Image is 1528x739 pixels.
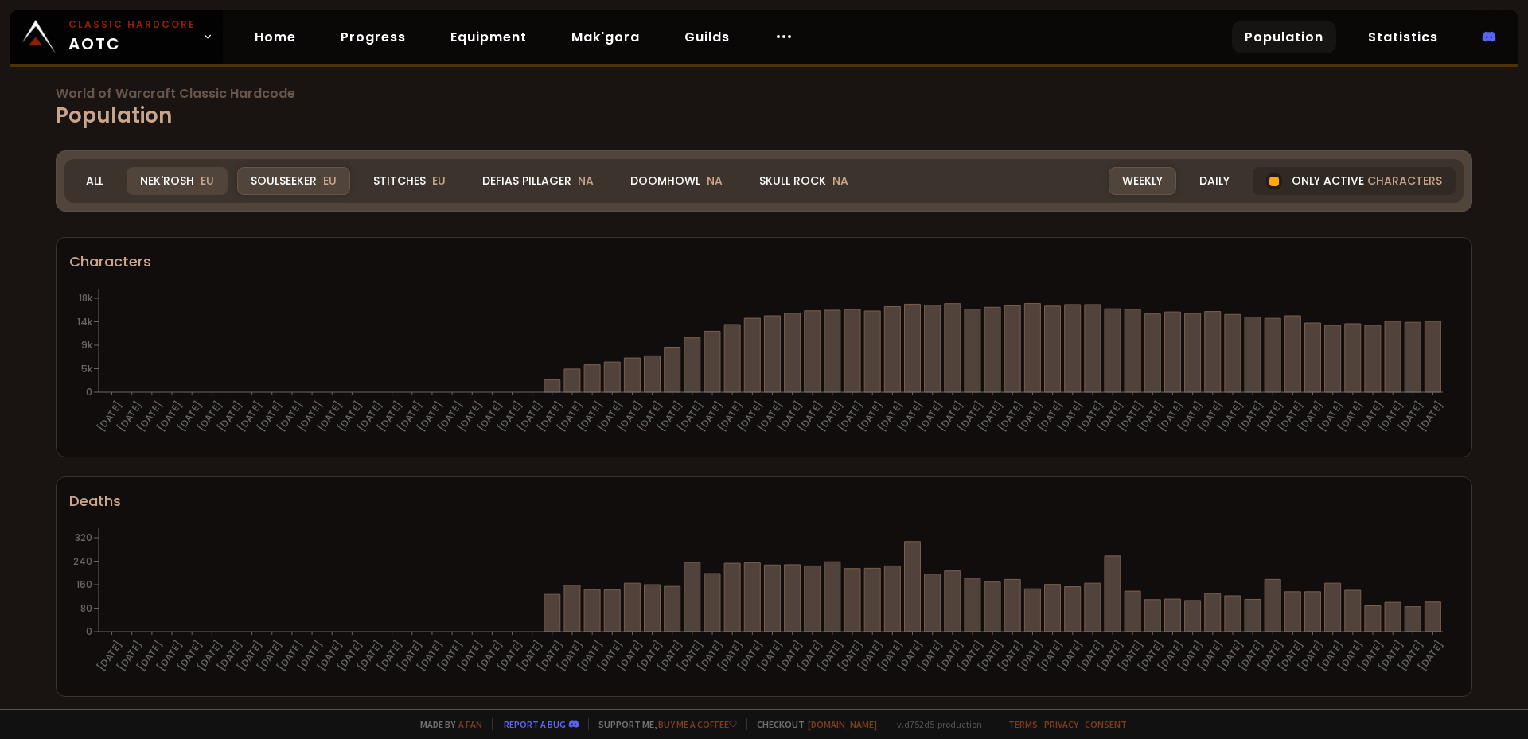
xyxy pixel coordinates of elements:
text: [DATE] [334,399,365,434]
tspan: 160 [76,578,92,591]
a: Privacy [1044,718,1078,730]
a: Statistics [1355,21,1451,53]
div: Weekly [1109,167,1176,195]
text: [DATE] [1395,399,1426,434]
text: [DATE] [575,638,606,674]
text: [DATE] [975,638,1006,674]
text: [DATE] [115,399,146,434]
a: Home [242,21,309,53]
text: [DATE] [774,399,805,434]
span: World of Warcraft Classic Hardcode [56,88,1472,100]
text: [DATE] [935,638,966,674]
text: [DATE] [454,638,485,674]
text: [DATE] [935,399,966,434]
text: [DATE] [395,638,426,674]
text: [DATE] [134,638,166,674]
text: [DATE] [255,638,286,674]
text: [DATE] [655,638,686,674]
text: [DATE] [1335,399,1366,434]
text: [DATE] [194,399,225,434]
text: [DATE] [194,638,225,674]
text: [DATE] [474,399,505,434]
tspan: 0 [86,385,92,399]
text: [DATE] [695,638,726,674]
text: [DATE] [1235,638,1266,674]
text: [DATE] [174,638,205,674]
text: [DATE] [214,638,245,674]
div: Characters [69,251,1459,272]
text: [DATE] [914,399,945,434]
text: [DATE] [1115,399,1146,434]
tspan: 14k [77,315,93,329]
text: [DATE] [234,638,265,674]
a: Equipment [438,21,540,53]
a: Guilds [672,21,743,53]
div: Nek'Rosh [127,167,228,195]
text: [DATE] [1115,638,1146,674]
tspan: 0 [86,624,92,638]
text: [DATE] [1135,399,1166,434]
a: Population [1232,21,1336,53]
text: [DATE] [1295,638,1326,674]
div: Soulseeker [237,167,350,195]
text: [DATE] [1015,638,1046,674]
text: [DATE] [614,638,645,674]
text: [DATE] [354,399,385,434]
text: [DATE] [294,638,325,674]
text: [DATE] [1275,399,1306,434]
text: [DATE] [1215,399,1246,434]
div: Daily [1186,167,1243,195]
span: EU [201,173,214,189]
text: [DATE] [255,399,286,434]
text: [DATE] [234,399,265,434]
span: EU [432,173,446,189]
text: [DATE] [855,638,886,674]
div: Doomhowl [617,167,736,195]
text: [DATE] [1235,399,1266,434]
text: [DATE] [875,638,906,674]
tspan: 18k [79,291,93,305]
text: [DATE] [754,638,785,674]
a: Consent [1085,718,1127,730]
text: [DATE] [214,399,245,434]
text: [DATE] [454,399,485,434]
tspan: 9k [81,338,93,352]
text: [DATE] [835,399,866,434]
text: [DATE] [715,399,746,434]
text: [DATE] [1075,399,1106,434]
text: [DATE] [1415,638,1446,674]
text: [DATE] [995,399,1026,434]
text: [DATE] [634,399,665,434]
text: [DATE] [154,399,185,434]
text: [DATE] [1215,638,1246,674]
text: [DATE] [815,638,846,674]
text: [DATE] [795,399,826,434]
span: NA [578,173,594,189]
text: [DATE] [614,399,645,434]
a: Mak'gora [559,21,653,53]
text: [DATE] [275,638,306,674]
text: [DATE] [1355,638,1386,674]
text: [DATE] [1415,399,1446,434]
tspan: 80 [80,601,92,615]
text: [DATE] [515,399,546,434]
text: [DATE] [294,399,325,434]
a: Report a bug [504,718,566,730]
text: [DATE] [1355,399,1386,434]
span: EU [323,173,337,189]
a: [DOMAIN_NAME] [808,718,877,730]
text: [DATE] [1335,638,1366,674]
text: [DATE] [1375,399,1406,434]
text: [DATE] [1195,399,1226,434]
text: [DATE] [555,399,586,434]
text: [DATE] [474,638,505,674]
div: Only active [1253,167,1456,195]
text: [DATE] [515,638,546,674]
text: [DATE] [774,638,805,674]
text: [DATE] [895,399,926,434]
text: [DATE] [314,399,345,434]
text: [DATE] [575,399,606,434]
text: [DATE] [415,399,446,434]
text: [DATE] [94,399,125,434]
span: AOTC [68,18,196,56]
